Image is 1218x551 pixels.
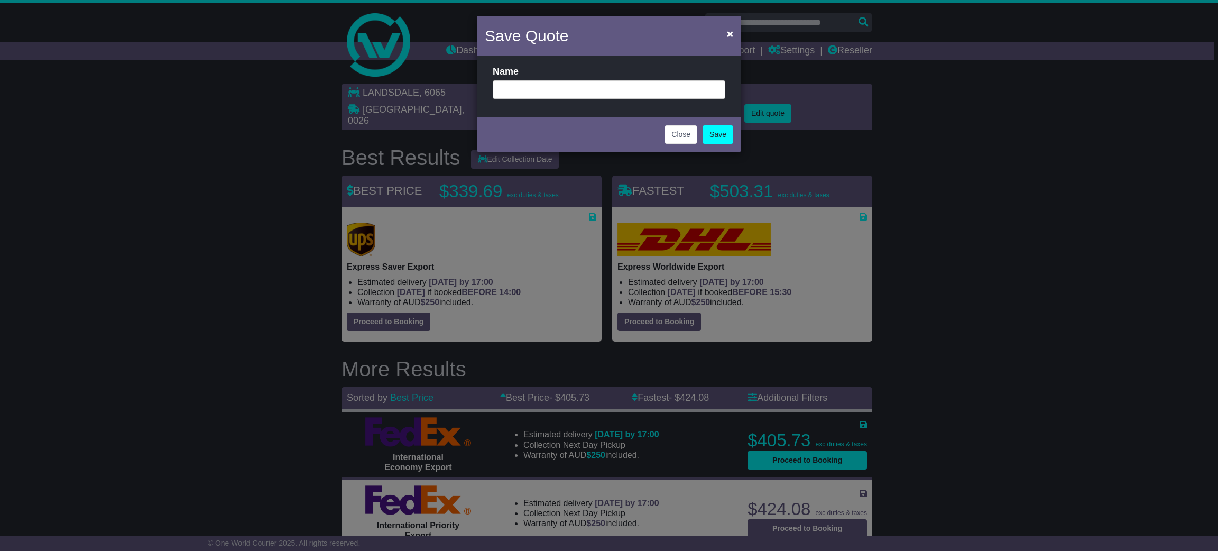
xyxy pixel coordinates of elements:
h4: Save Quote [485,24,568,48]
a: Save [703,125,733,144]
label: Name [493,66,519,78]
button: Close [665,125,697,144]
button: Close [722,23,739,44]
span: × [727,27,733,40]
